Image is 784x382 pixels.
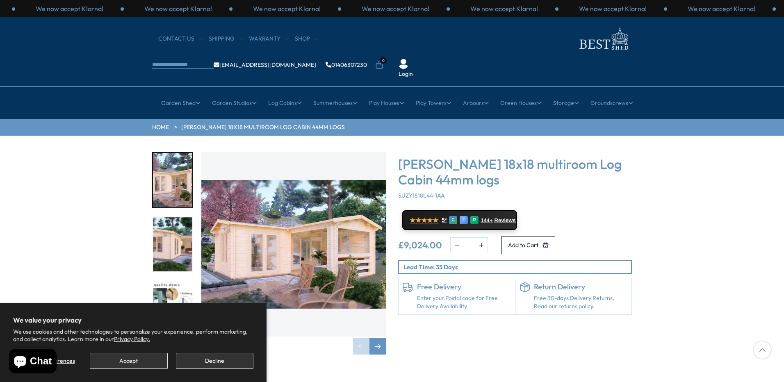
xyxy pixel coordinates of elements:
img: Suzy3_2x6-2_5S31896-2_64732b6d-1a30-4d9b-a8b3-4f3a95d206a5_200x200.jpg [153,217,192,272]
span: Add to Cart [508,242,538,248]
img: Shire Suzy 18x18 multiroom Log Cabin 44mm logs - Best Shed [201,152,386,337]
a: CONTACT US [158,35,203,43]
a: Log Cabins [268,93,302,113]
button: Add to Cart [501,236,555,254]
a: Garden Shed [161,93,201,113]
a: ★★★★★ 5* G E R 144+ Reviews [402,210,517,230]
div: 3 / 7 [152,280,193,337]
div: 1 / 3 [232,4,341,13]
a: Privacy Policy. [114,335,150,343]
a: Warranty [249,35,289,43]
img: Suzy3_2x6-2_5S31896-1_f0f3b787-e36b-4efa-959a-148785adcb0b_200x200.jpg [153,153,192,207]
inbox-online-store-chat: Shopify online store chat [7,349,59,375]
a: Play Towers [416,93,451,113]
a: Green Houses [500,93,542,113]
div: 1 / 3 [558,4,667,13]
a: Storage [553,93,579,113]
a: 0 [375,61,383,69]
p: We now accept Klarna! [470,4,538,13]
div: 1 / 7 [152,152,193,208]
a: Summerhouses [313,93,358,113]
div: 1 / 7 [201,152,386,355]
ins: £9,024.00 [398,241,442,250]
a: [PERSON_NAME] 18x18 multiroom Log Cabin 44mm logs [181,123,345,132]
a: Groundscrews [590,93,633,113]
img: logo [574,25,632,52]
a: Login [399,70,413,78]
a: Enter your Postal code for Free Delivery Availability [417,294,511,310]
p: We now accept Klarna! [579,4,647,13]
a: Arbours [463,93,489,113]
p: We now accept Klarna! [144,4,212,13]
a: Shipping [209,35,243,43]
p: We use cookies and other technologies to personalize your experience, perform marketing, and coll... [13,328,253,343]
p: Lead Time: 35 Days [403,263,631,271]
a: [EMAIL_ADDRESS][DOMAIN_NAME] [214,62,316,68]
div: 3 / 3 [124,4,232,13]
div: Next slide [369,338,386,355]
span: SUZY1818L44-1AA [398,192,445,199]
p: We now accept Klarna! [36,4,103,13]
span: Reviews [495,217,516,224]
p: Free 30-days Delivery Returns, Read our returns policy. [534,294,628,310]
div: 2 / 7 [152,216,193,273]
button: Accept [90,353,167,369]
a: HOME [152,123,169,132]
div: E [460,216,468,224]
h3: [PERSON_NAME] 18x18 multiroom Log Cabin 44mm logs [398,156,632,188]
span: 144+ [481,217,492,224]
img: User Icon [399,59,408,69]
a: Shop [295,35,318,43]
a: Garden Studios [212,93,257,113]
div: 3 / 3 [450,4,558,13]
div: 2 / 3 [15,4,124,13]
a: Play Houses [369,93,404,113]
div: G [449,216,457,224]
div: 2 / 3 [341,4,450,13]
div: Previous slide [353,338,369,355]
p: We now accept Klarna! [688,4,755,13]
span: ★★★★★ [410,216,438,224]
h2: We value your privacy [13,316,253,324]
p: We now accept Klarna! [253,4,321,13]
div: R [470,216,479,224]
h6: Free Delivery [417,282,511,291]
span: 0 [380,57,387,64]
div: 2 / 3 [667,4,776,13]
a: 01406307230 [326,62,367,68]
img: Premiumqualitydoors_3_f0c32a75-f7e9-4cfe-976d-db3d5c21df21_200x200.jpg [153,281,192,336]
h6: Return Delivery [534,282,628,291]
button: Decline [176,353,253,369]
p: We now accept Klarna! [362,4,429,13]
